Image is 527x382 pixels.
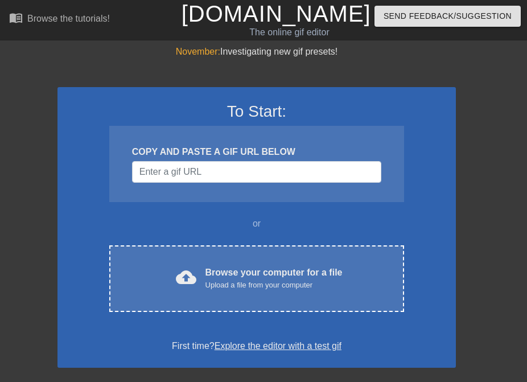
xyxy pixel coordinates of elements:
[205,266,343,291] div: Browse your computer for a file
[374,6,521,27] button: Send Feedback/Suggestion
[176,47,220,56] span: November:
[132,161,381,183] input: Username
[87,217,426,231] div: or
[72,102,441,121] h3: To Start:
[182,26,398,39] div: The online gif editor
[215,341,341,351] a: Explore the editor with a test gif
[9,11,110,28] a: Browse the tutorials!
[132,145,381,159] div: COPY AND PASTE A GIF URL BELOW
[57,45,456,59] div: Investigating new gif presets!
[182,1,371,26] a: [DOMAIN_NAME]
[205,280,343,291] div: Upload a file from your computer
[9,11,23,24] span: menu_book
[72,339,441,353] div: First time?
[176,267,196,287] span: cloud_upload
[27,14,110,23] div: Browse the tutorials!
[384,9,512,23] span: Send Feedback/Suggestion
